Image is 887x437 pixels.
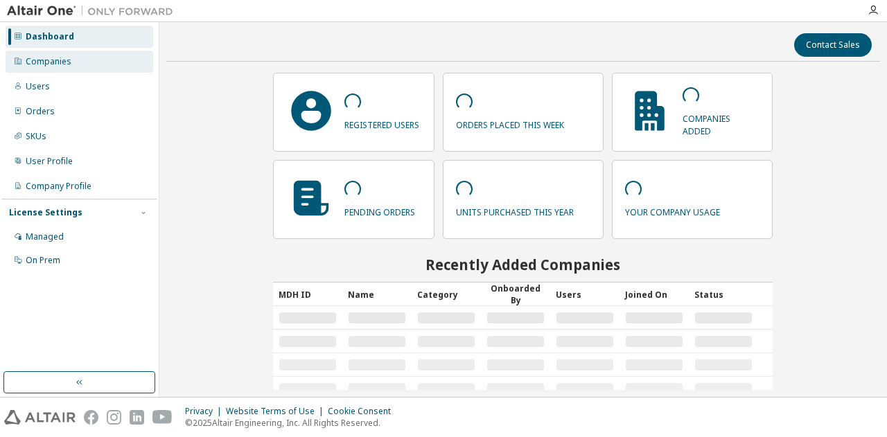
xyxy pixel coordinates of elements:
[486,283,545,306] div: Onboarded By
[26,181,91,192] div: Company Profile
[279,283,337,305] div: MDH ID
[152,410,173,425] img: youtube.svg
[4,410,76,425] img: altair_logo.svg
[273,256,773,274] h2: Recently Added Companies
[7,4,180,18] img: Altair One
[26,156,73,167] div: User Profile
[794,33,872,57] button: Contact Sales
[26,56,71,67] div: Companies
[26,106,55,117] div: Orders
[130,410,144,425] img: linkedin.svg
[683,109,759,136] p: companies added
[107,410,121,425] img: instagram.svg
[26,231,64,242] div: Managed
[694,283,753,305] div: Status
[226,406,328,417] div: Website Terms of Use
[185,406,226,417] div: Privacy
[84,410,98,425] img: facebook.svg
[625,283,683,305] div: Joined On
[456,202,574,218] p: units purchased this year
[328,406,399,417] div: Cookie Consent
[625,202,720,218] p: your company usage
[344,202,415,218] p: pending orders
[456,115,564,131] p: orders placed this week
[26,31,74,42] div: Dashboard
[9,207,82,218] div: License Settings
[26,81,50,92] div: Users
[26,131,46,142] div: SKUs
[417,283,475,305] div: Category
[26,255,60,266] div: On Prem
[185,417,399,429] p: © 2025 Altair Engineering, Inc. All Rights Reserved.
[344,115,419,131] p: registered users
[556,283,614,305] div: Users
[348,283,406,305] div: Name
